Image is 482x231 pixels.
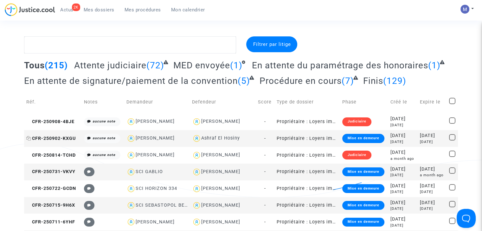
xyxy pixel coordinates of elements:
[24,91,81,113] td: Réf.
[126,184,136,193] img: icon-user.svg
[390,139,415,145] div: [DATE]
[342,134,384,143] div: Mise en demeure
[84,7,114,13] span: Mes dossiers
[390,223,415,228] div: [DATE]
[55,5,79,15] a: 2KActus
[420,166,444,173] div: [DATE]
[26,136,76,141] span: CFR-250902-KXGU
[388,91,417,113] td: Créé le
[201,135,240,141] div: Ashraf El Hosiny
[166,5,210,15] a: Mon calendrier
[126,217,136,227] img: icon-user.svg
[136,135,175,141] div: [PERSON_NAME]
[201,169,240,174] div: [PERSON_NAME]
[420,132,444,139] div: [DATE]
[136,119,175,124] div: [PERSON_NAME]
[173,60,230,71] span: MED envoyée
[126,134,136,143] img: icon-user.svg
[390,115,415,122] div: [DATE]
[26,119,74,124] span: CFR-250908-4BJE
[390,149,415,156] div: [DATE]
[79,5,119,15] a: Mes dossiers
[342,218,384,227] div: Mise en demeure
[383,76,406,86] span: (129)
[390,206,415,211] div: [DATE]
[26,203,75,208] span: CFR-250715-9H6X
[192,167,201,177] img: icon-user.svg
[457,209,476,228] iframe: Help Scout Beacon - Open
[390,166,415,173] div: [DATE]
[136,169,163,174] div: SCI GABLIO
[420,199,444,206] div: [DATE]
[274,147,340,164] td: Propriétaire : Loyers impayés/Charges impayées
[260,76,342,86] span: Procédure en cours
[264,169,266,174] span: -
[264,186,266,191] span: -
[201,186,240,191] div: [PERSON_NAME]
[126,117,136,126] img: icon-user.svg
[74,60,146,71] span: Attente judiciaire
[390,156,415,161] div: a month ago
[201,152,240,158] div: [PERSON_NAME]
[363,76,383,86] span: Finis
[264,203,266,208] span: -
[192,134,201,143] img: icon-user.svg
[24,60,45,71] span: Tous
[72,3,80,11] div: 2K
[390,189,415,195] div: [DATE]
[93,153,115,157] i: aucune note
[420,172,444,178] div: a month ago
[192,184,201,193] img: icon-user.svg
[420,206,444,211] div: [DATE]
[342,117,371,126] div: Judiciaire
[460,5,469,14] img: AAcHTtesyyZjLYJxzrkRG5BOJsapQ6nO-85ChvdZAQ62n80C=s96-c
[26,186,76,191] span: CFR-250722-GCDN
[264,219,266,225] span: -
[26,219,75,225] span: CFR-250711-6YHF
[45,60,68,71] span: (215)
[274,180,340,197] td: Propriétaire : Loyers impayés/Charges impayées
[192,117,201,126] img: icon-user.svg
[253,41,291,47] span: Filtrer par litige
[274,130,340,147] td: Propriétaire : Loyers impayés/Charges impayées
[93,119,115,123] i: aucune note
[342,151,371,159] div: Judiciaire
[340,91,388,113] td: Phase
[125,7,161,13] span: Mes procédures
[5,3,55,16] img: jc-logo.svg
[420,189,444,195] div: [DATE]
[192,151,201,160] img: icon-user.svg
[26,153,76,158] span: CFR-250814-TCHD
[264,119,266,124] span: -
[230,60,242,71] span: (1)
[82,91,124,113] td: Notes
[126,167,136,177] img: icon-user.svg
[119,5,166,15] a: Mes procédures
[93,136,115,140] i: aucune note
[256,91,274,113] td: Score
[136,152,175,158] div: [PERSON_NAME]
[201,119,240,124] div: [PERSON_NAME]
[342,201,384,210] div: Mise en demeure
[192,217,201,227] img: icon-user.svg
[190,91,255,113] td: Defendeur
[126,151,136,160] img: icon-user.svg
[26,169,75,174] span: CFR-250731-VKVY
[274,197,340,214] td: Propriétaire : Loyers impayés/Charges impayées
[201,203,240,208] div: [PERSON_NAME]
[274,113,340,130] td: Propriétaire : Loyers impayés/Charges impayées
[124,91,190,113] td: Demandeur
[342,76,354,86] span: (7)
[201,219,240,225] div: [PERSON_NAME]
[264,153,266,158] span: -
[24,76,238,86] span: En attente de signature/paiement de la convention
[146,60,164,71] span: (72)
[136,203,219,208] div: SCI SEBASTOPOL BERGER-JUILLOT
[428,60,440,71] span: (1)
[192,201,201,210] img: icon-user.svg
[390,122,415,128] div: [DATE]
[390,216,415,223] div: [DATE]
[274,91,340,113] td: Type de dossier
[274,164,340,180] td: Propriétaire : Loyers impayés/Charges impayées
[342,184,384,193] div: Mise en demeure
